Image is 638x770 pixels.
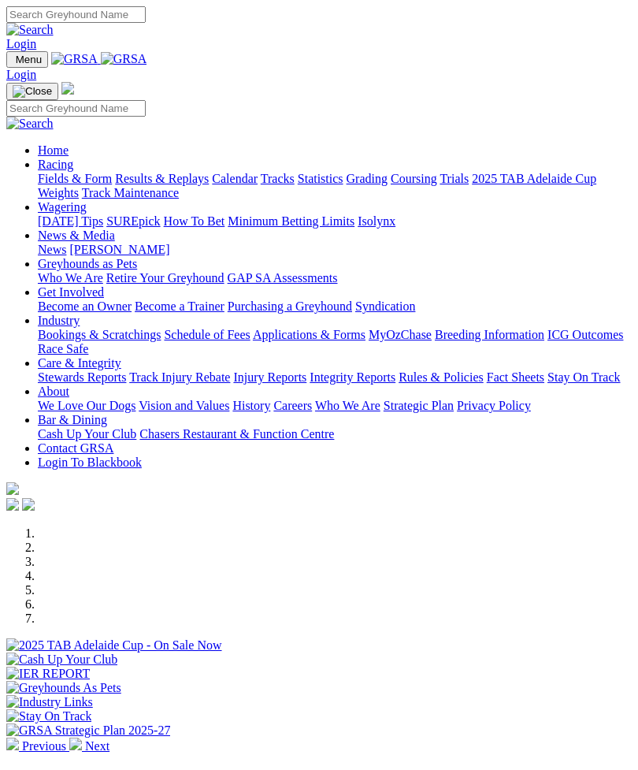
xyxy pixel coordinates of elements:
[22,498,35,511] img: twitter.svg
[6,37,36,50] a: Login
[38,328,632,356] div: Industry
[6,638,222,653] img: 2025 TAB Adelaide Cup - On Sale Now
[38,200,87,214] a: Wagering
[38,214,103,228] a: [DATE] Tips
[82,186,179,199] a: Track Maintenance
[38,342,88,355] a: Race Safe
[273,399,312,412] a: Careers
[38,370,632,385] div: Care & Integrity
[261,172,295,185] a: Tracks
[38,158,73,171] a: Racing
[440,172,469,185] a: Trials
[547,328,623,341] a: ICG Outcomes
[355,299,415,313] a: Syndication
[61,82,74,95] img: logo-grsa-white.png
[6,739,69,753] a: Previous
[38,456,142,469] a: Login To Blackbook
[6,724,170,738] img: GRSA Strategic Plan 2025-27
[487,370,544,384] a: Fact Sheets
[69,738,82,750] img: chevron-right-pager-white.svg
[6,709,91,724] img: Stay On Track
[6,738,19,750] img: chevron-left-pager-white.svg
[6,695,93,709] img: Industry Links
[391,172,437,185] a: Coursing
[16,54,42,65] span: Menu
[6,51,48,68] button: Toggle navigation
[310,370,395,384] a: Integrity Reports
[85,739,109,753] span: Next
[139,427,334,441] a: Chasers Restaurant & Function Centre
[69,243,169,256] a: [PERSON_NAME]
[6,681,121,695] img: Greyhounds As Pets
[22,739,66,753] span: Previous
[51,52,98,66] img: GRSA
[115,172,209,185] a: Results & Replays
[6,667,90,681] img: IER REPORT
[38,427,136,441] a: Cash Up Your Club
[38,271,103,285] a: Who We Are
[347,172,388,185] a: Grading
[358,214,395,228] a: Isolynx
[228,271,338,285] a: GAP SA Assessments
[6,482,19,495] img: logo-grsa-white.png
[6,653,117,667] img: Cash Up Your Club
[6,6,146,23] input: Search
[228,214,354,228] a: Minimum Betting Limits
[38,285,104,299] a: Get Involved
[164,328,250,341] a: Schedule of Fees
[6,68,36,81] a: Login
[38,229,115,242] a: News & Media
[38,243,632,257] div: News & Media
[38,172,632,200] div: Racing
[38,427,632,441] div: Bar & Dining
[38,399,135,412] a: We Love Our Dogs
[315,399,380,412] a: Who We Are
[101,52,147,66] img: GRSA
[38,214,632,229] div: Wagering
[6,100,146,117] input: Search
[38,356,121,370] a: Care & Integrity
[435,328,544,341] a: Breeding Information
[135,299,224,313] a: Become a Trainer
[38,257,137,270] a: Greyhounds as Pets
[228,299,352,313] a: Purchasing a Greyhound
[69,739,109,753] a: Next
[547,370,620,384] a: Stay On Track
[38,299,132,313] a: Become an Owner
[38,413,107,426] a: Bar & Dining
[38,441,113,455] a: Contact GRSA
[212,172,258,185] a: Calendar
[38,186,79,199] a: Weights
[13,85,52,98] img: Close
[164,214,225,228] a: How To Bet
[369,328,432,341] a: MyOzChase
[232,399,270,412] a: History
[457,399,531,412] a: Privacy Policy
[384,399,454,412] a: Strategic Plan
[38,385,69,398] a: About
[38,143,69,157] a: Home
[298,172,343,185] a: Statistics
[38,314,80,327] a: Industry
[38,328,161,341] a: Bookings & Scratchings
[38,172,112,185] a: Fields & Form
[38,271,632,285] div: Greyhounds as Pets
[106,214,160,228] a: SUREpick
[38,370,126,384] a: Stewards Reports
[38,243,66,256] a: News
[6,23,54,37] img: Search
[472,172,596,185] a: 2025 TAB Adelaide Cup
[106,271,224,285] a: Retire Your Greyhound
[6,117,54,131] img: Search
[139,399,229,412] a: Vision and Values
[6,83,58,100] button: Toggle navigation
[233,370,306,384] a: Injury Reports
[6,498,19,511] img: facebook.svg
[129,370,230,384] a: Track Injury Rebate
[38,399,632,413] div: About
[253,328,365,341] a: Applications & Forms
[399,370,484,384] a: Rules & Policies
[38,299,632,314] div: Get Involved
